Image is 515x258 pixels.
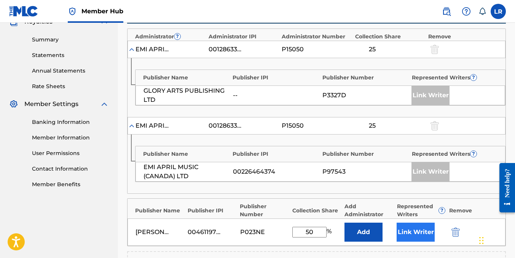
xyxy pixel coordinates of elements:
iframe: Resource Center [494,157,515,218]
div: Add Administrator [344,203,393,218]
a: User Permissions [32,149,109,157]
img: Top Rightsholder [68,7,77,16]
img: expand-cell-toggle [128,122,136,130]
div: Remove [449,207,498,215]
div: Collection Share [355,33,425,41]
div: -- [233,91,319,100]
img: 12a2ab48e56ec057fbd8.svg [451,228,460,237]
div: Publisher Name [135,207,184,215]
div: Remove [428,33,498,41]
img: help [462,7,471,16]
div: P3327D [322,91,408,100]
div: Help [459,4,474,19]
span: Member Hub [81,7,123,16]
a: Banking Information [32,118,109,126]
img: expand-cell-toggle [128,46,136,53]
div: Publisher Name [143,74,229,82]
a: Contact Information [32,165,109,173]
div: Publisher IPI [233,74,318,82]
div: 00226464374 [233,167,319,176]
div: Publisher Name [143,150,229,158]
div: Administrator IPI [209,33,278,41]
div: Administrator [135,33,205,41]
a: Annual Statements [32,67,109,75]
div: Administrator Number [282,33,351,41]
a: Member Benefits [32,180,109,188]
div: Publisher Number [240,203,289,218]
a: Member Information [32,134,109,142]
div: P97543 [322,167,408,176]
img: MLC Logo [9,6,38,17]
div: Notifications [478,8,486,15]
div: Publisher IPI [233,150,318,158]
div: Represented Writers [412,74,497,82]
div: Collection Share [292,207,341,215]
div: Represented Writers [397,203,446,218]
div: Represented Writers [412,150,497,158]
a: Rate Sheets [32,82,109,90]
span: ? [470,151,477,157]
button: Add [344,223,383,242]
img: expand [100,100,109,109]
div: GLORY ARTS PUBLISHING LTD [143,86,229,104]
span: Member Settings [24,100,78,109]
button: Link Writer [397,223,435,242]
a: Summary [32,36,109,44]
a: Statements [32,51,109,59]
div: Drag [479,229,484,252]
a: Public Search [439,4,454,19]
div: Publisher Number [322,150,408,158]
div: EMI APRIL MUSIC (CANADA) LTD [143,163,229,181]
div: Publisher IPI [188,207,236,215]
iframe: Chat Widget [477,222,515,258]
span: % [327,227,333,237]
span: ? [470,74,477,81]
span: ? [439,207,445,214]
img: Member Settings [9,100,18,109]
img: search [442,7,451,16]
div: Publisher Number [322,74,408,82]
span: ? [174,33,180,40]
div: User Menu [491,4,506,19]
